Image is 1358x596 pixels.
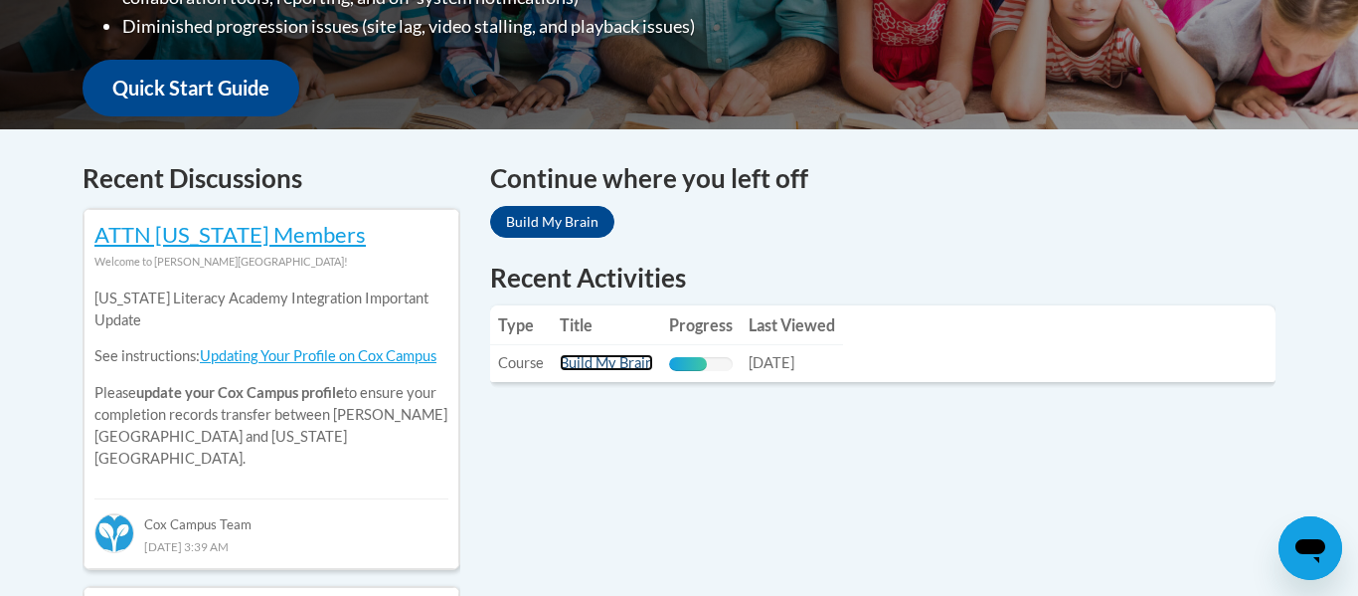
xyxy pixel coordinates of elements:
img: Cox Campus Team [94,513,134,553]
th: Last Viewed [741,305,843,345]
span: [DATE] [749,354,794,371]
div: [DATE] 3:39 AM [94,535,448,557]
li: Diminished progression issues (site lag, video stalling, and playback issues) [122,12,803,41]
a: Updating Your Profile on Cox Campus [200,347,436,364]
a: ATTN [US_STATE] Members [94,221,366,248]
div: Progress, % [669,357,707,371]
div: Cox Campus Team [94,498,448,534]
b: update your Cox Campus profile [136,384,344,401]
p: [US_STATE] Literacy Academy Integration Important Update [94,288,448,331]
th: Title [552,305,661,345]
th: Progress [661,305,741,345]
h4: Recent Discussions [83,159,460,198]
span: Course [498,354,544,371]
h1: Recent Activities [490,260,1275,296]
a: Quick Start Guide [83,60,299,116]
h4: Continue where you left off [490,159,1275,198]
div: Please to ensure your completion records transfer between [PERSON_NAME][GEOGRAPHIC_DATA] and [US_... [94,273,448,485]
a: Build My Brain [490,206,614,238]
iframe: Button to launch messaging window [1278,516,1342,580]
a: Build My Brain [560,354,653,371]
div: Welcome to [PERSON_NAME][GEOGRAPHIC_DATA]! [94,251,448,273]
th: Type [490,305,552,345]
p: See instructions: [94,345,448,367]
